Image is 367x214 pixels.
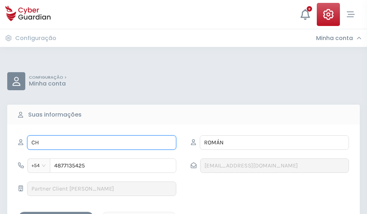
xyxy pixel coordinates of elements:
[316,35,362,42] div: Minha conta
[316,35,353,42] h3: Minha conta
[31,160,46,171] span: +54
[29,75,66,80] p: CONFIGURAÇÃO >
[307,6,312,12] div: +
[29,80,66,87] p: Minha conta
[28,110,82,119] b: Suas informações
[15,35,56,42] h3: Configuração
